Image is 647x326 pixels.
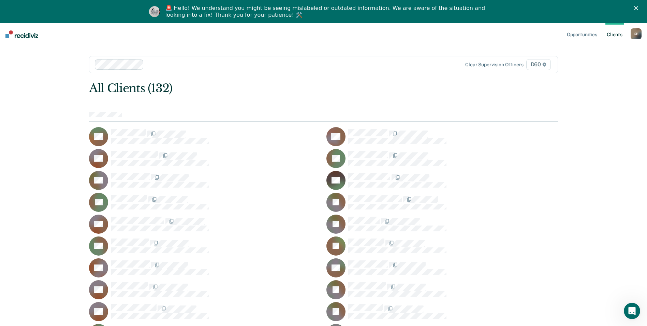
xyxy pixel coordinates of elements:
div: 🚨 Hello! We understand you might be seeing mislabeled or outdated information. We are aware of th... [165,5,487,18]
div: K B [631,28,642,39]
div: Close [634,6,641,10]
iframe: Intercom live chat [624,303,640,319]
img: Recidiviz [5,30,38,38]
a: Clients [605,23,624,45]
a: Opportunities [565,23,599,45]
span: D60 [526,59,551,70]
button: KB [631,28,642,39]
div: All Clients (132) [89,81,464,95]
div: Clear supervision officers [465,62,523,68]
img: Profile image for Kim [149,6,160,17]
